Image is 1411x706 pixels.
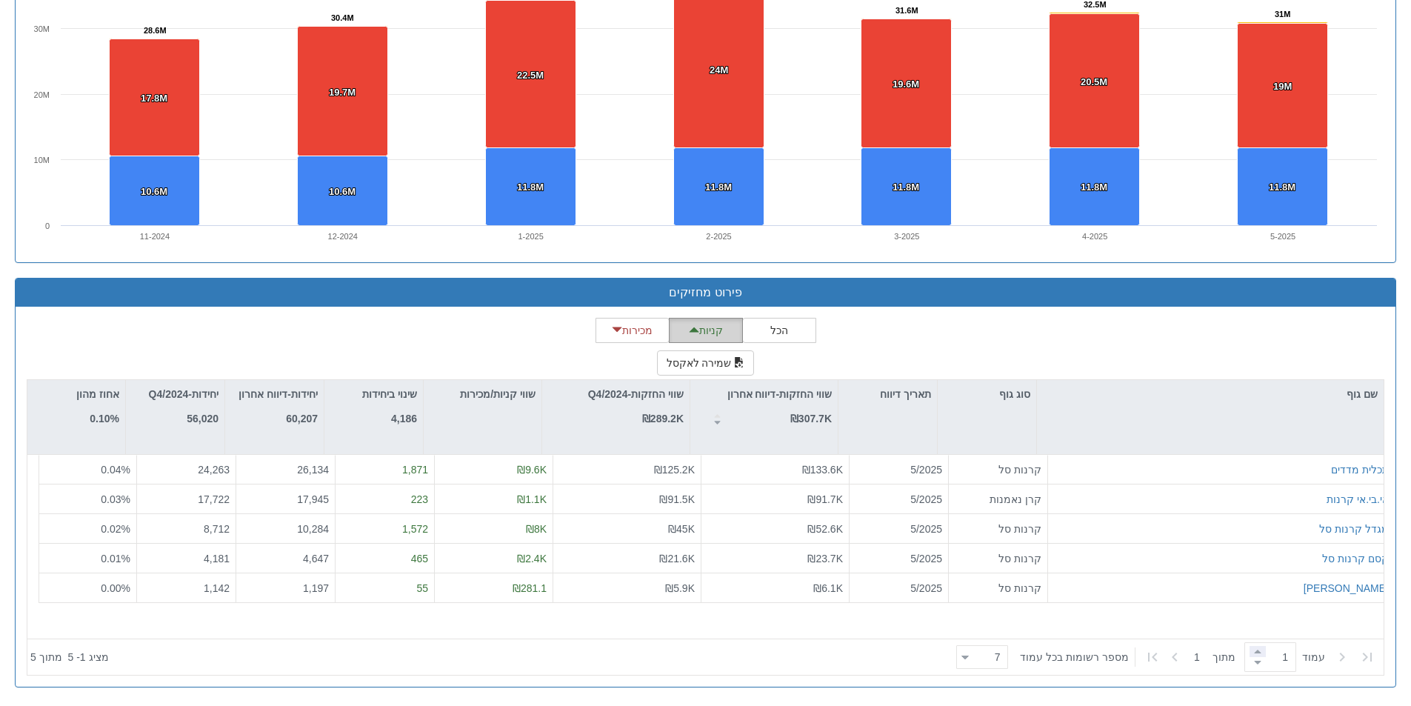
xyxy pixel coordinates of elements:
[1319,522,1389,536] button: מגדל קרנות סל
[329,87,356,98] tspan: 19.7M
[596,318,670,343] button: מכירות
[710,64,728,76] tspan: 24M
[955,462,1041,477] div: קרנות סל
[45,222,50,230] text: 0
[391,413,417,424] strong: 4,186
[341,462,428,477] div: 1,871
[45,581,130,596] div: 0.00 %
[362,386,417,402] p: שינוי ביחידות
[341,522,428,536] div: 1,572
[526,523,547,535] span: ₪8K
[513,582,547,594] span: ₪281.1
[807,553,843,565] span: ₪23.7K
[149,386,219,402] p: יחידות-Q4/2024
[34,156,50,164] text: 10M
[517,553,547,565] span: ₪2.4K
[1273,81,1292,92] tspan: 19M
[950,641,1381,673] div: ‏ מתוך
[894,232,919,241] text: 3-2025
[1275,10,1290,19] tspan: 31M
[1020,650,1129,665] span: ‏מספר רשומות בכל עמוד
[1304,581,1389,596] button: [PERSON_NAME]
[238,386,318,402] p: יחידות-דיווח אחרון
[1322,551,1389,566] div: קסם קרנות סל
[242,492,329,507] div: 17,945
[727,386,832,402] p: שווי החזקות-דיווח אחרון
[143,492,230,507] div: 17,722
[807,523,843,535] span: ₪52.6K
[955,581,1041,596] div: קרנות סל
[838,380,937,408] div: תאריך דיווח
[424,380,541,408] div: שווי קניות/מכירות
[893,182,919,193] tspan: 11.8M
[1331,462,1389,477] button: תכלית מדדים
[855,581,942,596] div: 5/2025
[286,413,318,424] strong: 60,207
[706,232,731,241] text: 2-2025
[242,522,329,536] div: 10,284
[1037,380,1384,408] div: שם גוף
[341,581,428,596] div: 55
[140,232,170,241] text: 11-2024
[813,582,843,594] span: ₪6.1K
[187,413,219,424] strong: 56,020
[668,523,695,535] span: ₪45K
[27,286,1384,299] h3: פירוט מחזיקים
[654,464,695,476] span: ₪125.2K
[802,464,843,476] span: ₪133.6K
[955,492,1041,507] div: קרן נאמנות
[45,522,130,536] div: 0.02 %
[34,24,50,33] text: 30M
[518,232,544,241] text: 1-2025
[659,553,695,565] span: ₪21.6K
[141,93,167,104] tspan: 17.8M
[955,551,1041,566] div: קרנות סל
[341,551,428,566] div: 465
[328,232,358,241] text: 12-2024
[34,90,50,99] text: 20M
[76,386,119,402] p: אחוז מהון
[45,462,130,477] div: 0.04 %
[1194,650,1212,665] span: 1
[1082,232,1107,241] text: 4-2025
[242,551,329,566] div: 4,647
[657,350,755,376] button: שמירה לאקסל
[517,182,544,193] tspan: 11.8M
[855,492,942,507] div: 5/2025
[329,186,356,197] tspan: 10.6M
[1081,76,1107,87] tspan: 20.5M
[517,493,547,505] span: ₪1.1K
[1327,492,1389,507] button: אי.בי.אי קרנות
[141,186,167,197] tspan: 10.6M
[143,581,230,596] div: 1,142
[90,413,119,424] strong: 0.10%
[1269,182,1295,193] tspan: 11.8M
[659,493,695,505] span: ₪91.5K
[144,26,167,35] tspan: 28.6M
[742,318,816,343] button: הכל
[955,522,1041,536] div: קרנות סל
[242,462,329,477] div: 26,134
[855,462,942,477] div: 5/2025
[1270,232,1295,241] text: 5-2025
[517,70,544,81] tspan: 22.5M
[143,522,230,536] div: 8,712
[855,522,942,536] div: 5/2025
[30,641,109,673] div: ‏מציג 1 - 5 ‏ מתוך 5
[665,582,695,594] span: ₪5.9K
[807,493,843,505] span: ₪91.7K
[242,581,329,596] div: 1,197
[143,551,230,566] div: 4,181
[45,551,130,566] div: 0.01 %
[143,462,230,477] div: 24,263
[331,13,354,22] tspan: 30.4M
[705,182,732,193] tspan: 11.8M
[790,413,832,424] strong: ₪307.7K
[855,551,942,566] div: 5/2025
[1081,182,1107,193] tspan: 11.8M
[588,386,684,402] p: שווי החזקות-Q4/2024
